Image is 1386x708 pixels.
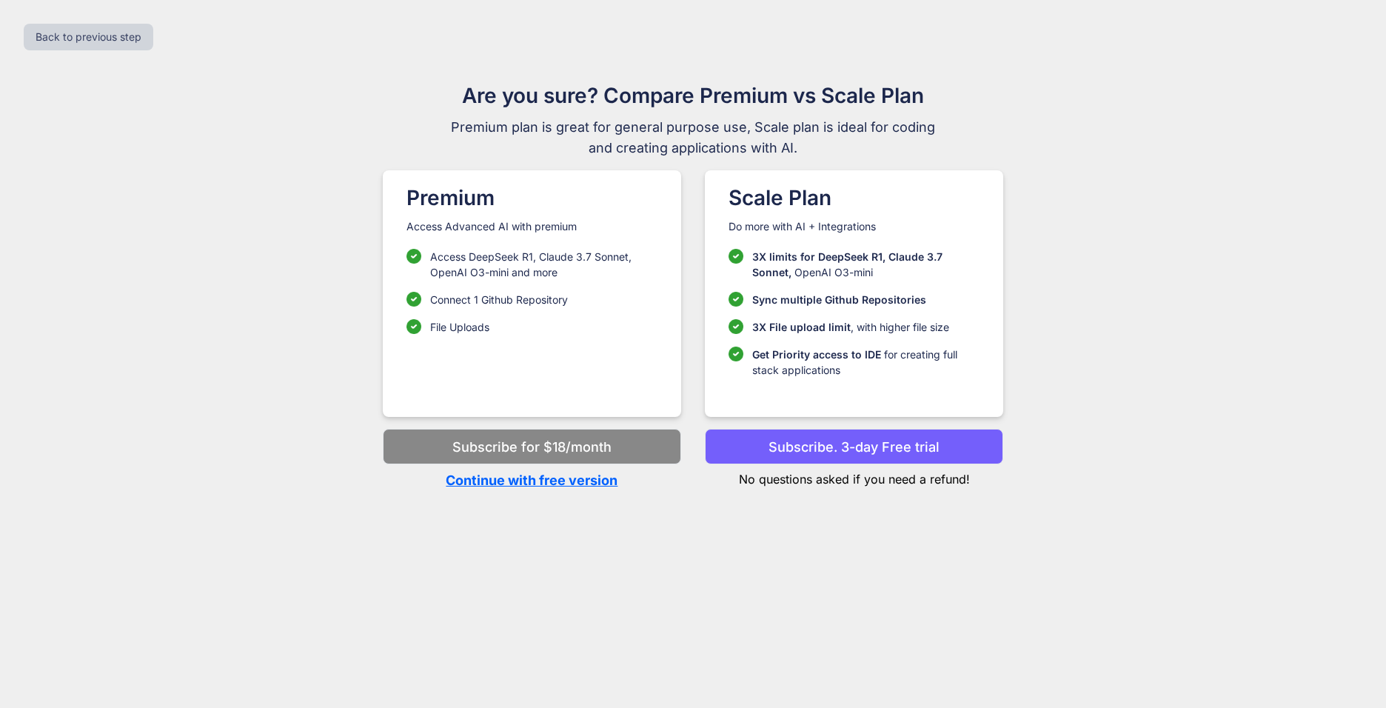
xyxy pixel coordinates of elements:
[729,292,743,307] img: checklist
[444,80,942,111] h1: Are you sure? Compare Premium vs Scale Plan
[769,437,940,457] p: Subscribe. 3-day Free trial
[444,117,942,158] span: Premium plan is great for general purpose use, Scale plan is ideal for coding and creating applic...
[430,292,568,307] p: Connect 1 Github Repository
[752,292,926,307] p: Sync multiple Github Repositories
[452,437,612,457] p: Subscribe for $18/month
[705,464,1003,488] p: No questions asked if you need a refund!
[24,24,153,50] button: Back to previous step
[752,249,980,280] p: OpenAI O3-mini
[729,182,980,213] h1: Scale Plan
[752,347,980,378] p: for creating full stack applications
[430,319,489,335] p: File Uploads
[752,250,943,278] span: 3X limits for DeepSeek R1, Claude 3.7 Sonnet,
[729,219,980,234] p: Do more with AI + Integrations
[752,321,851,333] span: 3X File upload limit
[406,182,657,213] h1: Premium
[406,319,421,334] img: checklist
[705,429,1003,464] button: Subscribe. 3-day Free trial
[729,249,743,264] img: checklist
[383,470,681,490] p: Continue with free version
[406,219,657,234] p: Access Advanced AI with premium
[383,429,681,464] button: Subscribe for $18/month
[406,249,421,264] img: checklist
[406,292,421,307] img: checklist
[752,319,949,335] p: , with higher file size
[729,319,743,334] img: checklist
[430,249,657,280] p: Access DeepSeek R1, Claude 3.7 Sonnet, OpenAI O3-mini and more
[752,348,881,361] span: Get Priority access to IDE
[729,347,743,361] img: checklist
